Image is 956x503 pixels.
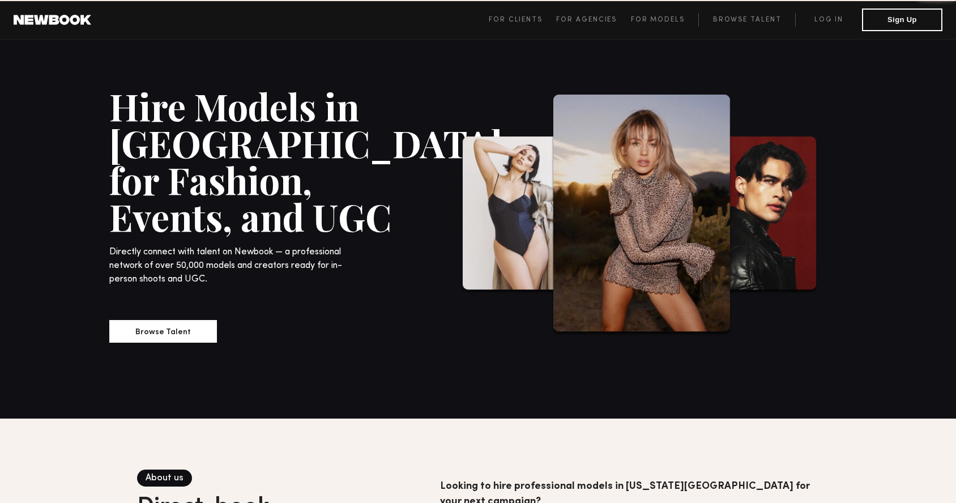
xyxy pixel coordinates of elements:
img: Models in NYC [704,137,818,294]
span: For Clients [489,16,543,23]
a: For Clients [489,13,556,27]
span: For Agencies [556,16,617,23]
h1: Hire Models in [GEOGRAPHIC_DATA] for Fashion, Events, and UGC [109,88,398,235]
a: Browse Talent [698,13,795,27]
button: Browse Talent [109,320,217,343]
img: Models in NYC [460,137,579,294]
span: About us [137,470,192,487]
p: Directly connect with talent on Newbook — a professional network of over 50,000 models and creato... [109,245,352,286]
a: Log in [795,13,862,27]
span: For Models [631,16,685,23]
a: For Models [631,13,699,27]
button: Sign Up [862,8,942,31]
a: For Agencies [556,13,630,27]
img: Models in NYC [551,95,732,336]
